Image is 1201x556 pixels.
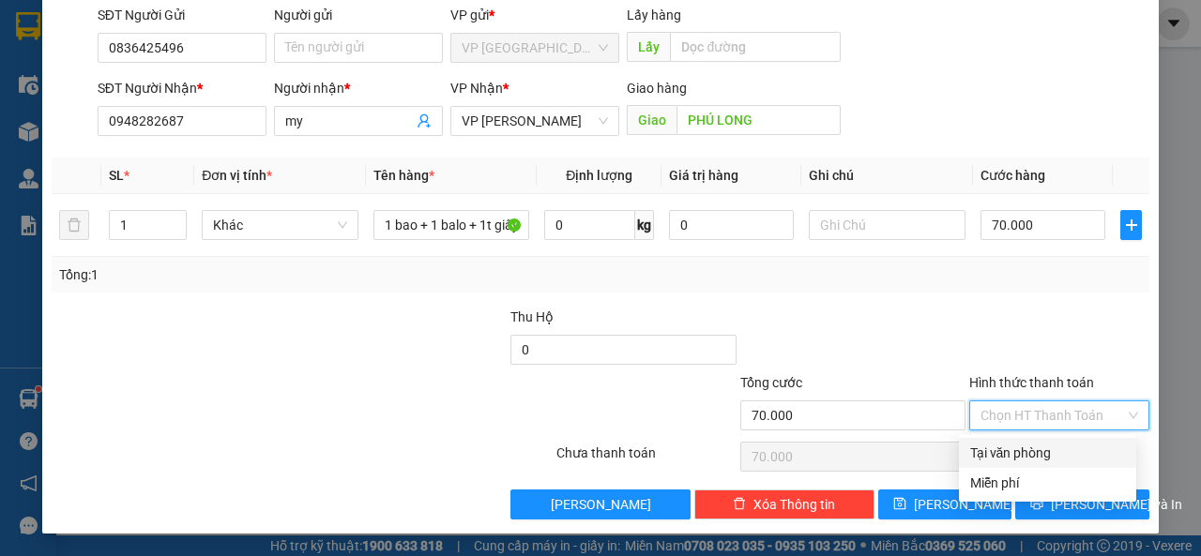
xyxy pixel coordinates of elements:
[801,158,973,194] th: Ghi chú
[510,489,691,519] button: [PERSON_NAME]
[462,34,608,62] span: VP Đà Lạt
[450,81,503,96] span: VP Nhận
[510,309,554,324] span: Thu Hộ
[129,80,250,121] li: VP VP [PERSON_NAME]
[274,5,443,25] div: Người gửi
[98,78,266,98] div: SĐT Người Nhận
[1051,494,1182,515] span: [PERSON_NAME] và In
[669,210,794,240] input: 0
[129,125,143,138] span: environment
[59,264,465,285] div: Tổng: 1
[733,497,746,512] span: delete
[9,9,272,45] li: [PERSON_NAME]
[462,107,608,135] span: VP Phan Thiết
[1121,218,1141,233] span: plus
[129,124,246,221] b: Lô 6 0607 [GEOGRAPHIC_DATA], [GEOGRAPHIC_DATA]
[970,473,1125,493] div: Miễn phí
[98,5,266,25] div: SĐT Người Gửi
[373,210,530,240] input: VD: Bàn, Ghế
[566,168,632,183] span: Định lượng
[670,32,840,62] input: Dọc đường
[627,105,677,135] span: Giao
[555,443,738,475] div: Chưa thanh toán
[809,210,965,240] input: Ghi Chú
[551,494,651,515] span: [PERSON_NAME]
[893,497,906,512] span: save
[1120,210,1142,240] button: plus
[59,210,89,240] button: delete
[109,168,124,183] span: SL
[274,78,443,98] div: Người nhận
[1030,497,1043,512] span: printer
[202,168,272,183] span: Đơn vị tính
[669,168,738,183] span: Giá trị hàng
[635,210,654,240] span: kg
[1015,489,1149,519] button: printer[PERSON_NAME] và In
[417,113,432,128] span: user-add
[213,211,347,239] span: Khác
[627,32,670,62] span: Lấy
[9,80,129,142] li: VP VP [GEOGRAPHIC_DATA]
[450,5,619,25] div: VP gửi
[970,443,1125,463] div: Tại văn phòng
[878,489,1012,519] button: save[PERSON_NAME]
[627,8,681,23] span: Lấy hàng
[914,494,1014,515] span: [PERSON_NAME]
[969,375,1094,390] label: Hình thức thanh toán
[740,375,802,390] span: Tổng cước
[373,168,434,183] span: Tên hàng
[694,489,874,519] button: deleteXóa Thông tin
[677,105,840,135] input: Dọc đường
[981,168,1045,183] span: Cước hàng
[753,494,835,515] span: Xóa Thông tin
[627,81,687,96] span: Giao hàng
